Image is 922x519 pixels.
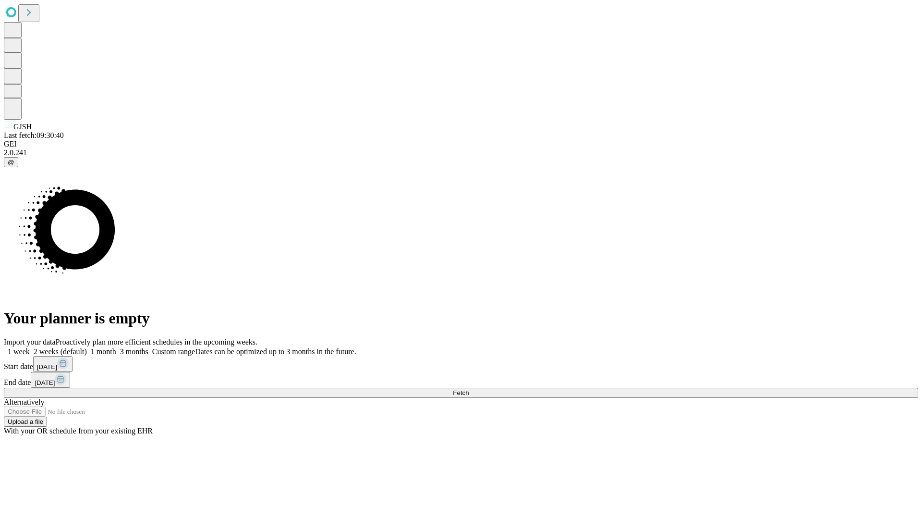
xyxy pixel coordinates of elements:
[35,379,55,386] span: [DATE]
[453,389,469,396] span: Fetch
[91,347,116,356] span: 1 month
[34,347,87,356] span: 2 weeks (default)
[33,356,73,372] button: [DATE]
[4,388,918,398] button: Fetch
[4,140,918,148] div: GEI
[4,417,47,427] button: Upload a file
[4,338,56,346] span: Import your data
[152,347,195,356] span: Custom range
[4,309,918,327] h1: Your planner is empty
[13,123,32,131] span: GJSH
[4,372,918,388] div: End date
[8,159,14,166] span: @
[195,347,356,356] span: Dates can be optimized up to 3 months in the future.
[56,338,257,346] span: Proactively plan more efficient schedules in the upcoming weeks.
[4,427,153,435] span: With your OR schedule from your existing EHR
[4,131,64,139] span: Last fetch: 09:30:40
[8,347,30,356] span: 1 week
[37,363,57,371] span: [DATE]
[31,372,70,388] button: [DATE]
[120,347,148,356] span: 3 months
[4,148,918,157] div: 2.0.241
[4,398,44,406] span: Alternatively
[4,356,918,372] div: Start date
[4,157,18,167] button: @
